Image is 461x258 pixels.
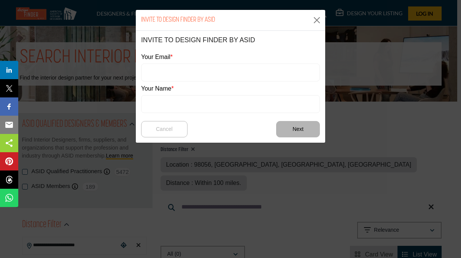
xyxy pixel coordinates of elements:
[276,121,320,137] button: Next
[141,15,215,25] h1: INVITE TO DESIGN FINDER BY ASID
[141,36,255,44] h5: INVITE TO DESIGN FINDER BY ASID
[141,121,188,137] button: Cancel
[141,84,174,93] label: Your Name
[141,53,173,62] label: Your Email
[311,14,323,26] button: Close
